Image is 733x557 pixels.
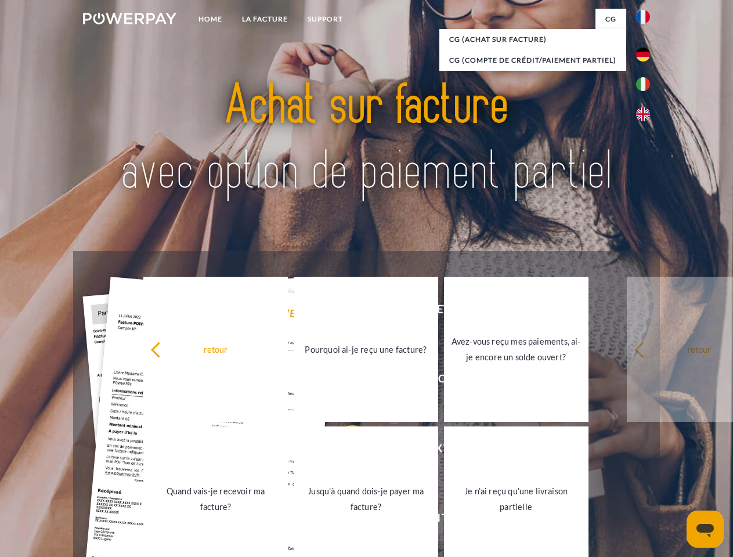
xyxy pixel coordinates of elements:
[636,48,650,62] img: de
[636,77,650,91] img: it
[636,10,650,24] img: fr
[150,483,281,515] div: Quand vais-je recevoir ma facture?
[636,107,650,121] img: en
[451,483,582,515] div: Je n'ai reçu qu'une livraison partielle
[301,341,431,357] div: Pourquoi ai-je reçu une facture?
[150,341,281,357] div: retour
[111,56,622,222] img: title-powerpay_fr.svg
[439,29,626,50] a: CG (achat sur facture)
[439,50,626,71] a: CG (Compte de crédit/paiement partiel)
[189,9,232,30] a: Home
[232,9,298,30] a: LA FACTURE
[444,277,588,422] a: Avez-vous reçu mes paiements, ai-je encore un solde ouvert?
[298,9,353,30] a: Support
[83,13,176,24] img: logo-powerpay-white.svg
[595,9,626,30] a: CG
[301,483,431,515] div: Jusqu'à quand dois-je payer ma facture?
[451,334,582,365] div: Avez-vous reçu mes paiements, ai-je encore un solde ouvert?
[687,511,724,548] iframe: Bouton de lancement de la fenêtre de messagerie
